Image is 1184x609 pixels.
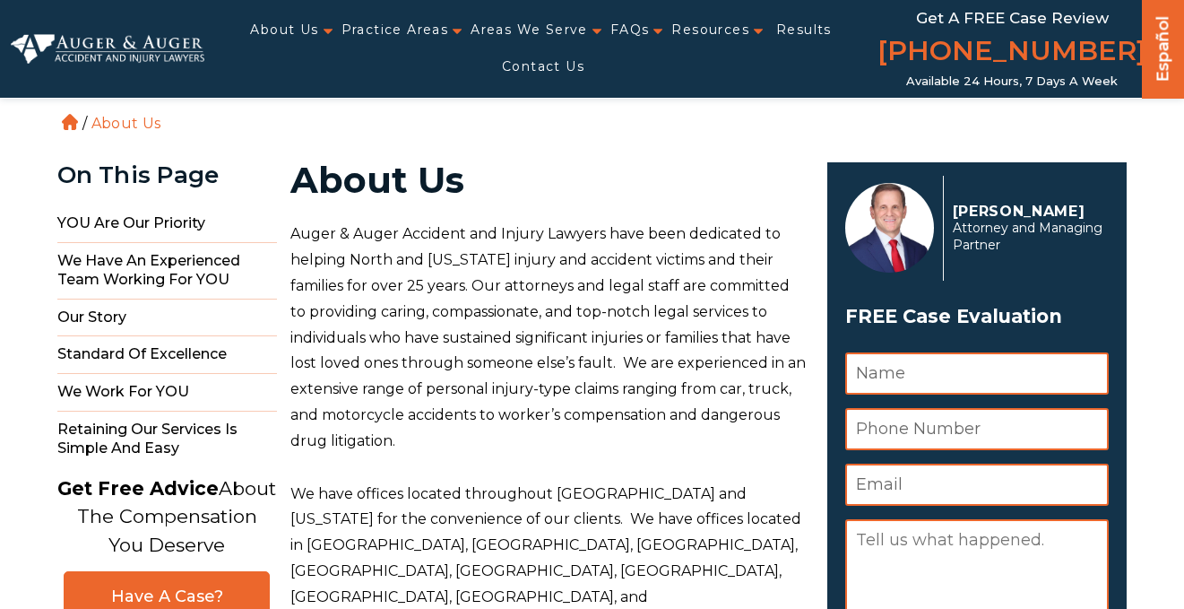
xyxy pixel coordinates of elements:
a: Resources [671,12,749,48]
li: About Us [87,115,165,132]
p: About The Compensation You Deserve [57,474,276,560]
a: Practice Areas [341,12,449,48]
h3: FREE Case Evaluation [845,300,1109,334]
span: Get a FREE Case Review [916,9,1109,27]
span: Available 24 Hours, 7 Days a Week [906,74,1118,89]
input: Email [845,464,1109,506]
span: YOU Are Our Priority [57,205,277,243]
div: On This Page [57,162,277,188]
h1: About Us [290,162,807,198]
input: Name [845,352,1109,395]
span: Standard of Excellence [57,336,277,374]
input: Phone Number [845,408,1109,450]
span: Retaining Our Services Is Simple and Easy [57,412,277,467]
img: Auger & Auger Accident and Injury Lawyers Logo [11,34,204,64]
span: Have A Case? [82,587,251,607]
img: Herbert Auger [845,183,934,273]
a: About Us [250,12,318,48]
a: Results [776,12,832,48]
span: Our Story [57,300,277,337]
span: We Have An Experienced Team Working For YOU [57,243,277,300]
a: Contact Us [502,48,584,85]
span: Attorney and Managing Partner [953,220,1110,254]
a: Areas We Serve [471,12,588,48]
a: [PHONE_NUMBER] [877,31,1146,74]
a: FAQs [610,12,650,48]
p: [PERSON_NAME] [953,203,1110,220]
a: Home [62,114,78,130]
span: We Work For YOU [57,374,277,412]
strong: Get Free Advice [57,477,219,500]
span: Auger & Auger Accident and Injury Lawyers have been dedicated to helping North and [US_STATE] inj... [290,225,806,448]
